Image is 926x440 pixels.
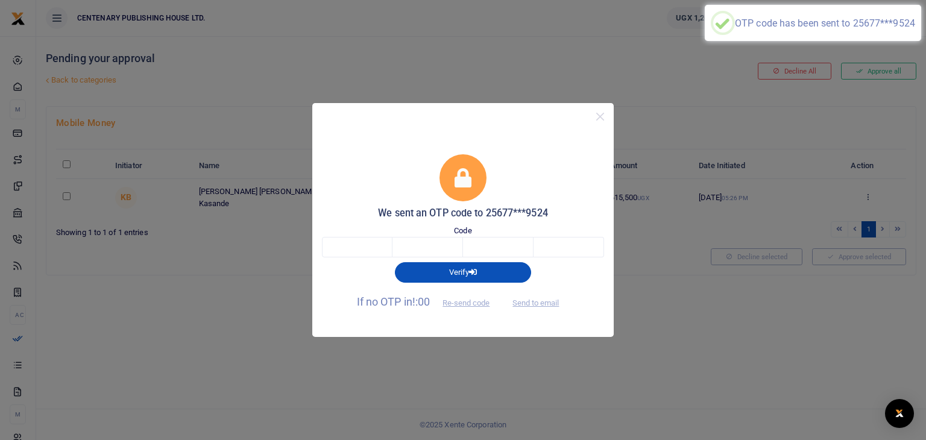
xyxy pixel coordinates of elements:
div: OTP code has been sent to 25677***9524 [735,17,915,29]
div: Open Intercom Messenger [885,399,914,428]
span: If no OTP in [357,295,500,308]
button: Verify [395,262,531,283]
span: !:00 [412,295,430,308]
button: Close [591,108,609,125]
label: Code [454,225,471,237]
h5: We sent an OTP code to 25677***9524 [322,207,604,219]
